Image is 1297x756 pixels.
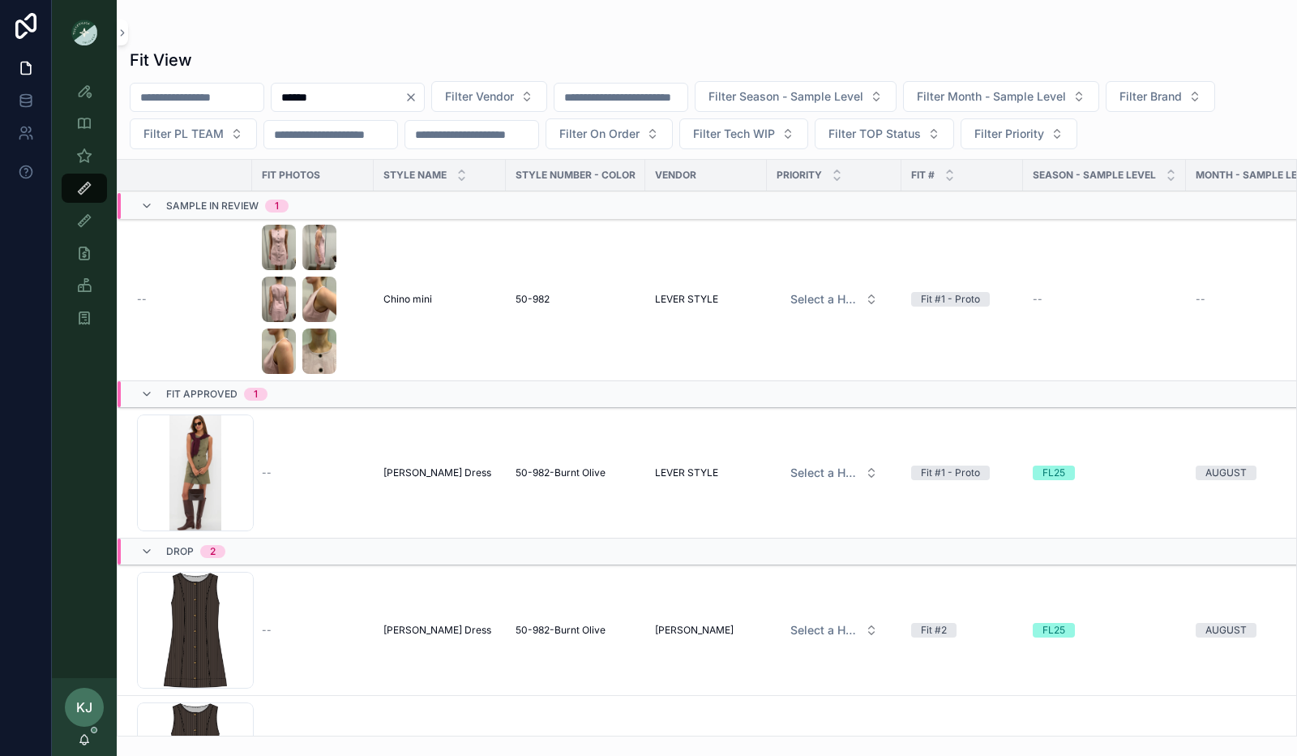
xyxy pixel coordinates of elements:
[516,293,550,306] span: 50-982
[546,118,673,149] button: Select Button
[1119,88,1182,105] span: Filter Brand
[815,118,954,149] button: Select Button
[71,19,97,45] img: App logo
[911,292,1013,307] a: Fit #1 - Proto
[777,284,892,315] a: Select Button
[516,624,606,637] span: 50-982-Burnt Olive
[777,616,891,645] button: Select Button
[1033,293,1176,306] a: --
[166,545,194,558] span: Drop
[655,169,696,182] span: Vendor
[383,293,432,306] span: Chino mini
[693,126,775,142] span: Filter Tech WIP
[777,615,892,646] a: Select Button
[903,81,1099,112] button: Select Button
[52,65,117,354] div: scrollable content
[516,293,636,306] a: 50-982
[262,624,272,637] span: --
[1205,623,1247,638] div: AUGUST
[1033,466,1176,480] a: FL25
[1033,623,1176,638] a: FL25
[921,466,980,480] div: Fit #1 - Proto
[961,118,1077,149] button: Select Button
[262,225,296,270] img: BC6FF561-0760-40EC-9D33-2D6A734A4C7C_4_5005_c.jpeg
[166,200,259,213] span: Sample In Review
[516,169,636,182] span: Style Number - Color
[655,624,734,637] span: [PERSON_NAME]
[777,458,891,488] button: Select Button
[655,466,718,479] span: LEVER STYLE
[383,624,491,637] span: [PERSON_NAME] Dress
[655,293,718,306] span: LEVER STYLE
[911,466,1013,480] a: Fit #1 - Proto
[383,624,496,637] a: [PERSON_NAME] Dress
[974,126,1044,142] span: Filter Priority
[1106,81,1215,112] button: Select Button
[130,49,192,71] h1: Fit View
[262,277,296,322] img: 24451D5C-1FFC-4368-BF64-4B57D51DD8BC_4_5005_c.jpeg
[708,88,863,105] span: Filter Season - Sample Level
[1033,169,1156,182] span: Season - Sample Level
[383,293,496,306] a: Chino mini
[790,465,858,481] span: Select a HP FIT LEVEL
[921,623,947,638] div: Fit #2
[383,169,447,182] span: STYLE NAME
[302,329,336,374] img: 20774168-EE1F-4354-9272-99EAC0959E0E_4_5005_c.jpeg
[917,88,1066,105] span: Filter Month - Sample Level
[445,88,514,105] span: Filter Vendor
[655,466,757,479] a: LEVER STYLE
[655,624,757,637] a: [PERSON_NAME]
[262,624,364,637] a: --
[1205,466,1247,480] div: AUGUST
[1042,623,1065,638] div: FL25
[137,293,147,306] span: --
[130,118,257,149] button: Select Button
[777,169,822,182] span: PRIORITY
[516,624,636,637] a: 50-982-Burnt Olive
[911,623,1013,638] a: Fit #2
[828,126,921,142] span: Filter TOP Status
[137,293,242,306] a: --
[1196,293,1205,306] span: --
[1033,293,1042,306] span: --
[275,200,279,213] div: 1
[516,466,606,479] span: 50-982-Burnt Olive
[262,169,320,182] span: Fit Photos
[262,466,364,479] a: --
[559,126,640,142] span: Filter On Order
[383,466,491,479] span: [PERSON_NAME] Dress
[516,466,636,479] a: 50-982-Burnt Olive
[302,277,336,322] img: 9A10D04F-2808-41D5-87F2-D6944690ABD3_4_5005_c.jpeg
[911,169,935,182] span: Fit #
[262,329,296,374] img: 16EDB0F9-7323-4BB2-B7B3-4D0D205DD4D9_4_5005_c.jpeg
[679,118,808,149] button: Select Button
[921,292,980,307] div: Fit #1 - Proto
[76,698,92,717] span: KJ
[254,388,258,401] div: 1
[143,126,224,142] span: Filter PL TEAM
[777,285,891,314] button: Select Button
[262,225,364,374] a: BC6FF561-0760-40EC-9D33-2D6A734A4C7C_4_5005_c.jpeg9D69AE74-6E4C-4652-91CB-E33E3F788B09_4_5005_c.j...
[695,81,897,112] button: Select Button
[777,457,892,488] a: Select Button
[431,81,547,112] button: Select Button
[655,293,757,306] a: LEVER STYLE
[302,225,336,270] img: 9D69AE74-6E4C-4652-91CB-E33E3F788B09_4_5005_c.jpeg
[790,622,858,638] span: Select a HP FIT LEVEL
[1042,466,1065,480] div: FL25
[405,91,424,104] button: Clear
[262,466,272,479] span: --
[166,388,238,401] span: Fit Approved
[790,291,858,307] span: Select a HP FIT LEVEL
[210,545,216,558] div: 2
[383,466,496,479] a: [PERSON_NAME] Dress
